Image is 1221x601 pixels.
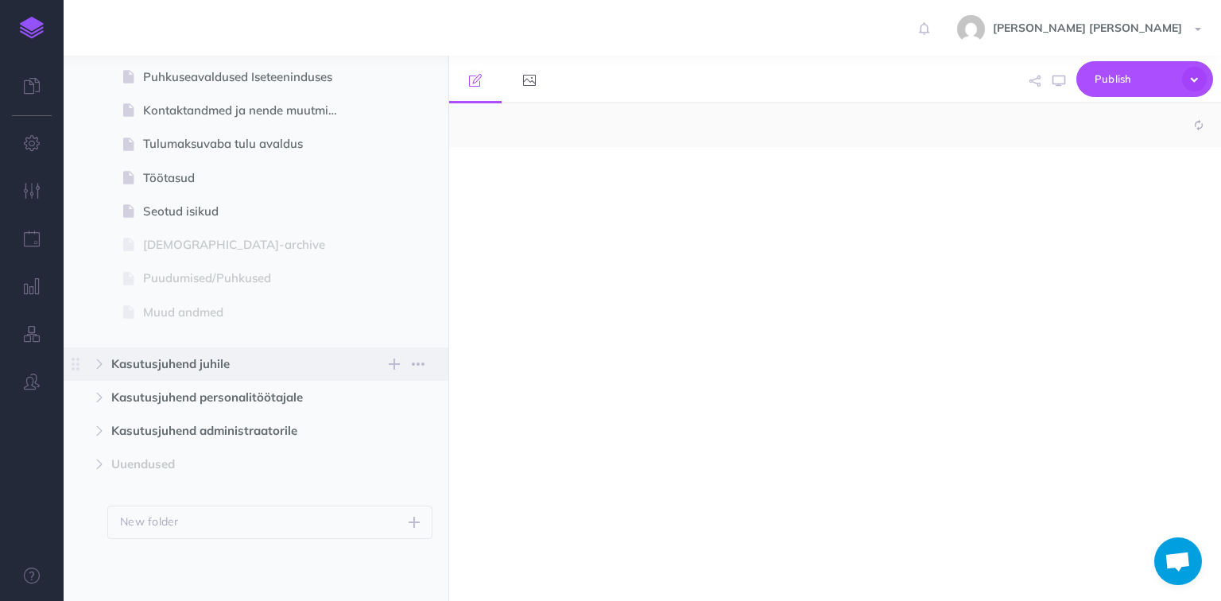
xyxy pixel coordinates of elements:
span: Kontaktandmed ja nende muutmine [143,101,353,120]
span: Töötasud [143,169,353,188]
span: Puudumised/Puhkused [143,269,353,288]
span: Kasutusjuhend administraatorile [111,421,333,440]
div: Open chat [1154,537,1202,585]
span: Kasutusjuhend personalitöötajale [111,388,333,407]
span: Muud andmed [143,303,353,322]
button: Publish [1076,61,1213,97]
span: Publish [1095,67,1174,91]
img: 0bf3c2874891d965dab3c1b08e631cda.jpg [957,15,985,43]
span: Tulumaksuvaba tulu avaldus [143,134,353,153]
p: New folder [120,513,179,530]
button: New folder [107,506,432,539]
span: Uuendused [111,455,333,474]
span: Puhkuseavaldused Iseteeninduses [143,68,353,87]
span: [DEMOGRAPHIC_DATA]-archive [143,235,353,254]
img: logo-mark.svg [20,17,44,39]
span: Kasutusjuhend juhile [111,355,333,374]
span: [PERSON_NAME] [PERSON_NAME] [985,21,1190,35]
span: Seotud isikud [143,202,353,221]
